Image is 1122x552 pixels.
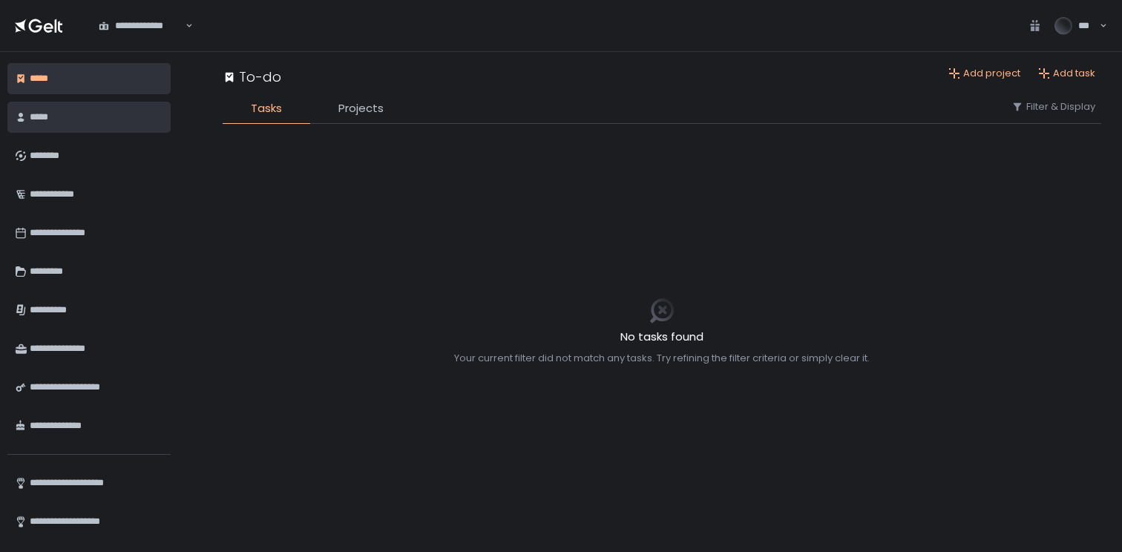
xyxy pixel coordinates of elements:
[223,67,281,87] div: To-do
[1038,67,1095,80] button: Add task
[454,352,870,365] div: Your current filter did not match any tasks. Try refining the filter criteria or simply clear it.
[454,329,870,346] h2: No tasks found
[89,10,193,42] div: Search for option
[948,67,1020,80] button: Add project
[183,19,184,33] input: Search for option
[338,100,384,117] span: Projects
[251,100,282,117] span: Tasks
[1011,100,1095,114] button: Filter & Display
